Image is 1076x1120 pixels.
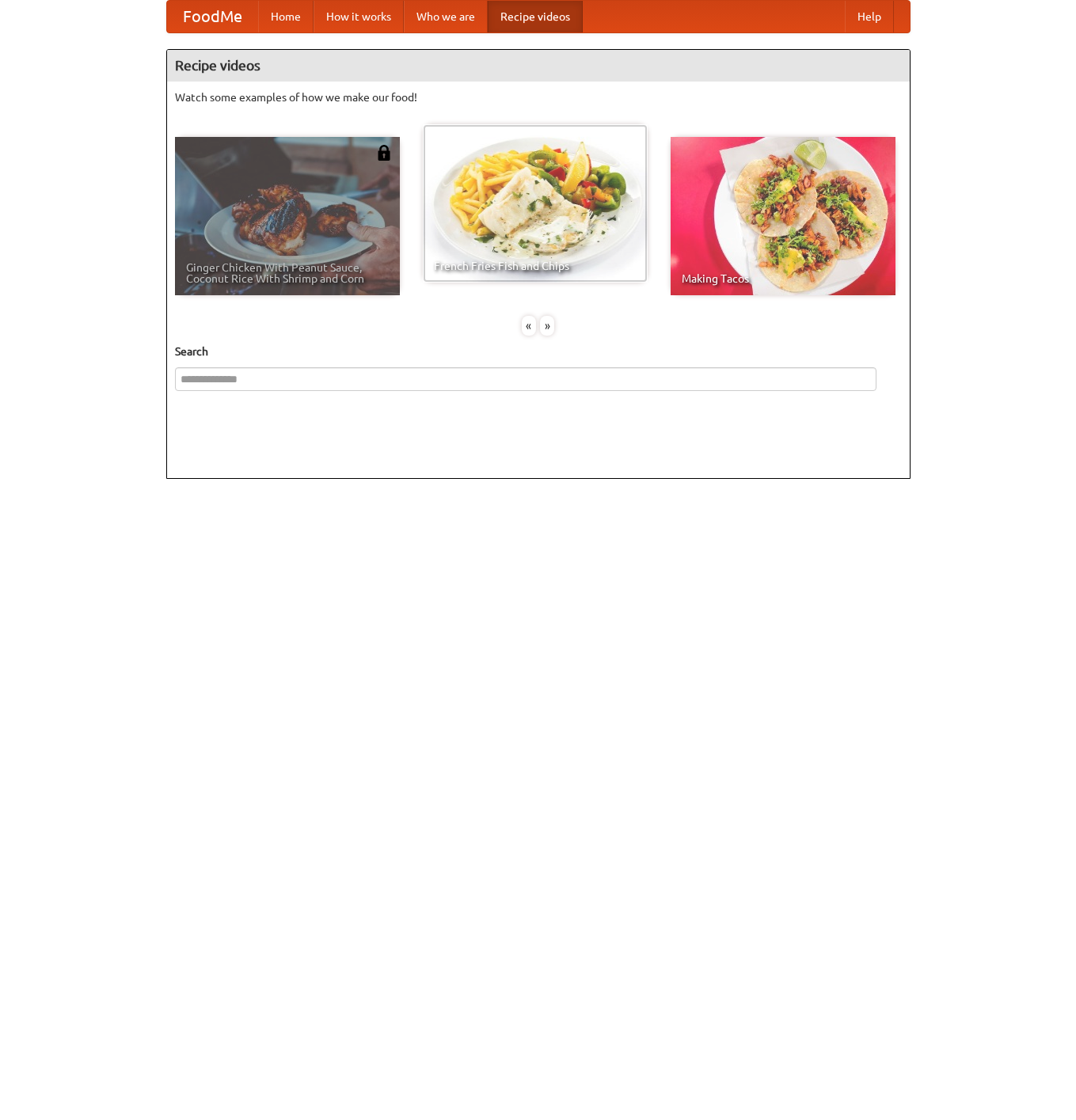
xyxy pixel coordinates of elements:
[423,124,648,283] a: French Fries Fish and Chips
[258,1,314,32] a: Home
[175,89,902,105] p: Watch some examples of how we make our food!
[167,1,258,32] a: FoodMe
[522,316,536,336] div: «
[845,1,894,32] a: Help
[314,1,404,32] a: How it works
[434,260,637,271] span: French Fries Fish and Chips
[488,1,583,32] a: Recipe videos
[682,273,884,284] span: Making Tacos
[376,145,392,161] img: 483408.png
[175,344,902,359] h5: Search
[167,50,910,82] h4: Recipe videos
[671,137,895,295] a: Making Tacos
[404,1,488,32] a: Who we are
[540,316,554,336] div: »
